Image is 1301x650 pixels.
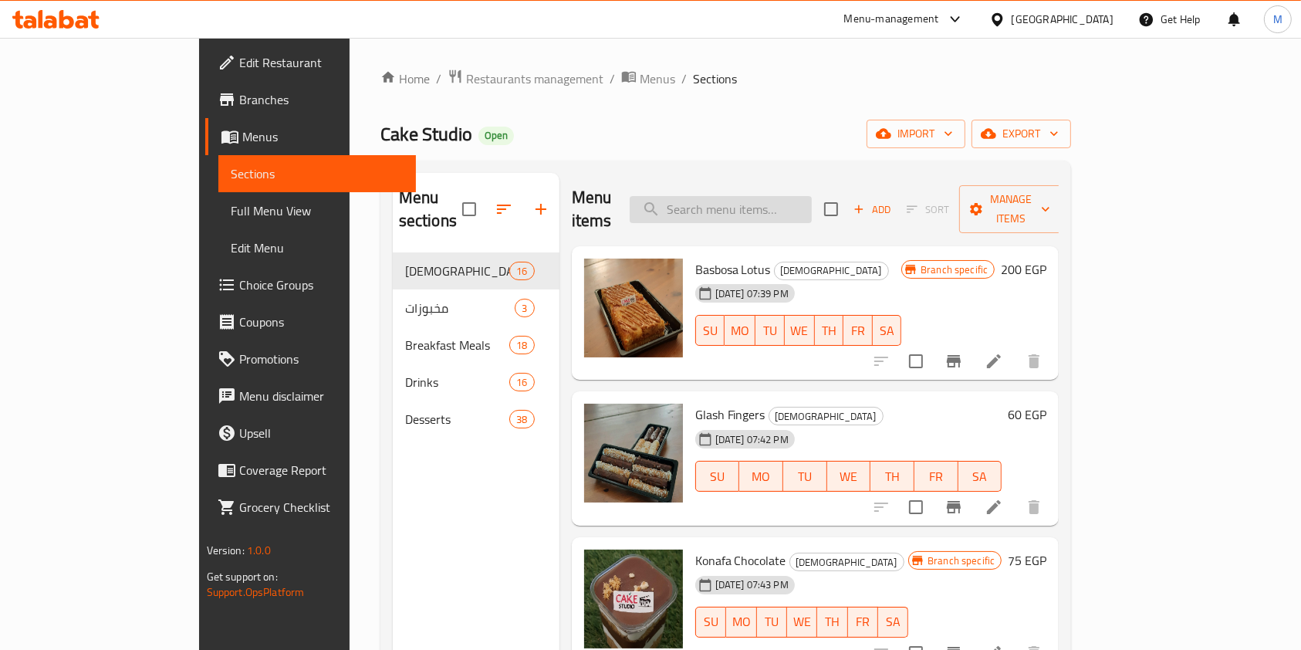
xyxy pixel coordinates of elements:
[510,375,533,390] span: 16
[1012,11,1113,28] div: [GEOGRAPHIC_DATA]
[478,127,514,145] div: Open
[709,577,795,592] span: [DATE] 07:43 PM
[695,461,740,492] button: SU
[884,611,902,633] span: SA
[984,124,1059,144] span: export
[793,611,811,633] span: WE
[239,424,404,442] span: Upsell
[205,489,417,526] a: Grocery Checklist
[725,315,755,346] button: MO
[695,315,725,346] button: SU
[405,410,510,428] span: Desserts
[1273,11,1282,28] span: M
[815,193,847,225] span: Select section
[515,301,533,316] span: 3
[448,69,603,89] a: Restaurants management
[972,120,1071,148] button: export
[584,550,683,648] img: Konafa Chocolate
[584,259,683,357] img: Basbosa Lotus
[239,387,404,405] span: Menu disclaimer
[791,320,809,342] span: WE
[785,315,815,346] button: WE
[879,124,953,144] span: import
[935,343,972,380] button: Branch-specific-item
[848,607,878,638] button: FR
[405,336,510,354] span: Breakfast Meals
[205,377,417,415] a: Menu disclaimer
[787,607,817,638] button: WE
[851,201,893,218] span: Add
[205,118,417,155] a: Menus
[231,239,404,257] span: Edit Menu
[239,461,404,479] span: Coverage Report
[745,465,777,488] span: MO
[847,198,897,222] button: Add
[897,198,959,222] span: Select section first
[693,69,737,88] span: Sections
[405,299,515,317] div: مخبوزات
[218,155,417,192] a: Sections
[205,44,417,81] a: Edit Restaurant
[959,185,1063,233] button: Manage items
[509,410,534,428] div: items
[1015,343,1053,380] button: delete
[218,229,417,266] a: Edit Menu
[965,465,996,488] span: SA
[393,246,559,444] nav: Menu sections
[510,264,533,279] span: 16
[478,129,514,142] span: Open
[205,415,417,452] a: Upsell
[921,554,1001,568] span: Branch specific
[985,352,1003,371] a: Edit menu item
[790,554,904,571] span: [DEMOGRAPHIC_DATA]
[1015,489,1053,526] button: delete
[239,276,404,294] span: Choice Groups
[405,262,510,280] div: رمضانيات
[393,252,559,289] div: [DEMOGRAPHIC_DATA]16
[958,461,1002,492] button: SA
[709,432,795,447] span: [DATE] 07:42 PM
[231,164,404,183] span: Sections
[509,373,534,391] div: items
[510,338,533,353] span: 18
[239,90,404,109] span: Branches
[630,196,812,223] input: search
[239,313,404,331] span: Coupons
[873,315,902,346] button: SA
[833,465,865,488] span: WE
[739,461,783,492] button: MO
[850,320,867,342] span: FR
[702,465,734,488] span: SU
[695,549,786,572] span: Konafa Chocolate
[239,350,404,368] span: Promotions
[610,69,615,88] li: /
[827,461,871,492] button: WE
[731,320,749,342] span: MO
[205,81,417,118] a: Branches
[640,69,675,88] span: Menus
[921,465,952,488] span: FR
[393,401,559,438] div: Desserts38
[510,412,533,427] span: 38
[1008,404,1046,425] h6: 60 EGP
[205,452,417,489] a: Coverage Report
[914,262,994,277] span: Branch specific
[789,553,904,571] div: رمضانيات
[815,315,844,346] button: TH
[522,191,559,228] button: Add section
[393,327,559,364] div: Breakfast Meals18
[207,582,305,602] a: Support.OpsPlatform
[515,299,534,317] div: items
[823,611,841,633] span: TH
[621,69,675,89] a: Menus
[769,407,884,425] div: رمضانيات
[783,461,827,492] button: TU
[702,611,720,633] span: SU
[247,540,271,560] span: 1.0.0
[732,611,751,633] span: MO
[405,373,510,391] span: Drinks
[878,607,908,638] button: SA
